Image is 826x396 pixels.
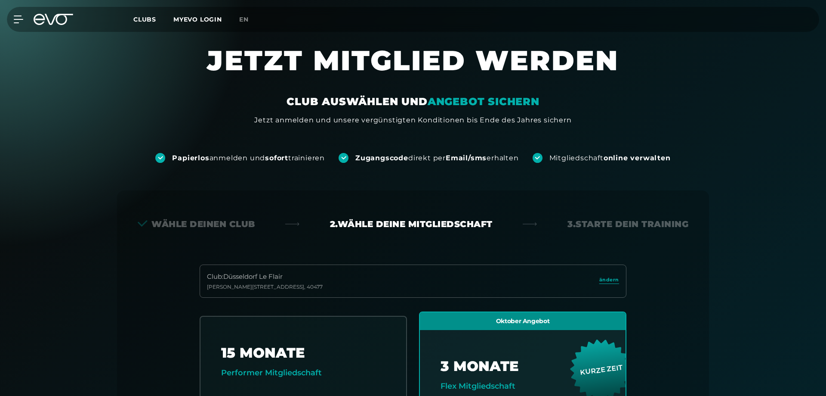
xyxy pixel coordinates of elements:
em: ANGEBOT SICHERN [428,95,539,108]
span: ändern [599,276,619,284]
div: [PERSON_NAME][STREET_ADDRESS] , 40477 [207,284,323,290]
a: ändern [599,276,619,286]
h1: JETZT MITGLIED WERDEN [155,43,671,95]
strong: Zugangscode [355,154,408,162]
span: en [239,16,249,23]
div: Club : Düsseldorf Le Flair [207,272,323,282]
strong: sofort [265,154,288,162]
strong: Papierlos [172,154,209,162]
a: MYEVO LOGIN [173,16,222,23]
span: Clubs [133,16,156,23]
div: CLUB AUSWÄHLEN UND [287,95,539,109]
div: Mitgliedschaft [549,153,671,163]
a: en [239,15,259,25]
strong: online verwalten [604,154,671,162]
div: direkt per erhalten [355,153,518,163]
div: 2. Wähle deine Mitgliedschaft [330,218,493,230]
div: anmelden und trainieren [172,153,325,163]
a: Clubs [133,15,173,23]
strong: Email/sms [446,154,487,162]
div: Jetzt anmelden und unsere vergünstigten Konditionen bis Ende des Jahres sichern [254,115,571,125]
div: 3. Starte dein Training [567,218,688,230]
div: Wähle deinen Club [138,218,255,230]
